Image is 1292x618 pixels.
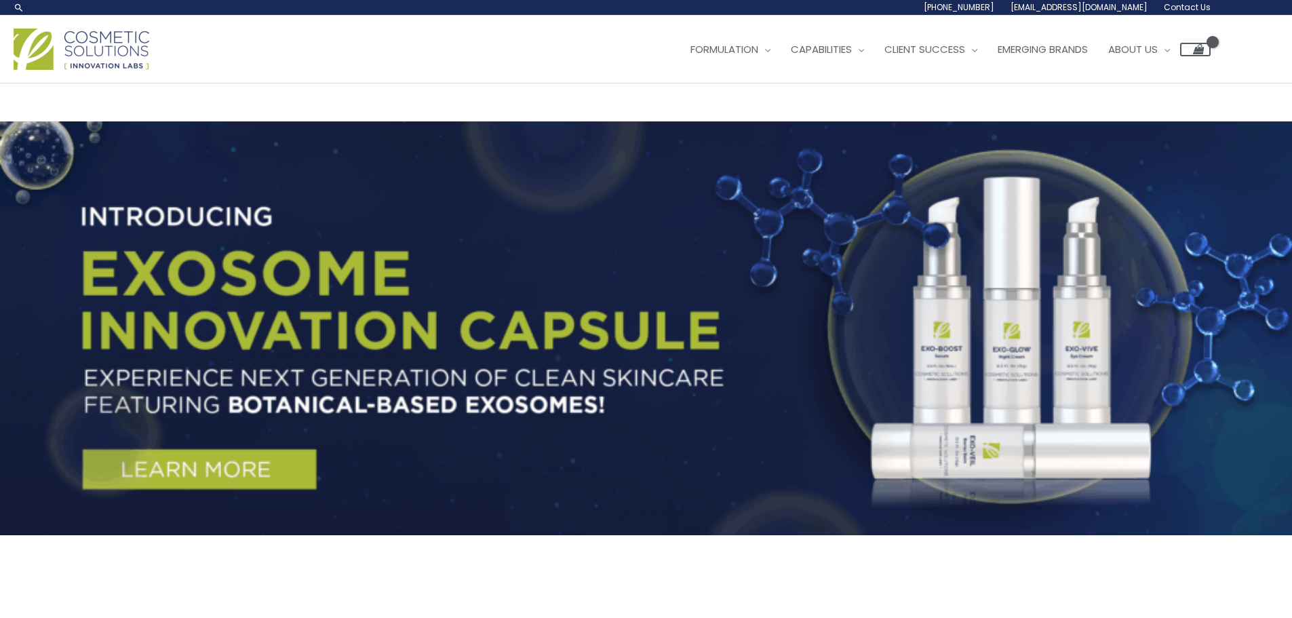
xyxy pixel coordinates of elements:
span: Contact Us [1164,1,1211,13]
a: Search icon link [14,2,24,13]
a: About Us [1098,29,1180,70]
img: Cosmetic Solutions Logo [14,28,149,70]
span: [EMAIL_ADDRESS][DOMAIN_NAME] [1011,1,1148,13]
a: View Shopping Cart, empty [1180,43,1211,56]
nav: Site Navigation [670,29,1211,70]
span: Emerging Brands [998,42,1088,56]
span: Capabilities [791,42,852,56]
span: About Us [1108,42,1158,56]
a: Capabilities [781,29,874,70]
a: Formulation [680,29,781,70]
span: [PHONE_NUMBER] [924,1,994,13]
a: Client Success [874,29,987,70]
span: Client Success [884,42,965,56]
span: Formulation [690,42,758,56]
a: Emerging Brands [987,29,1098,70]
